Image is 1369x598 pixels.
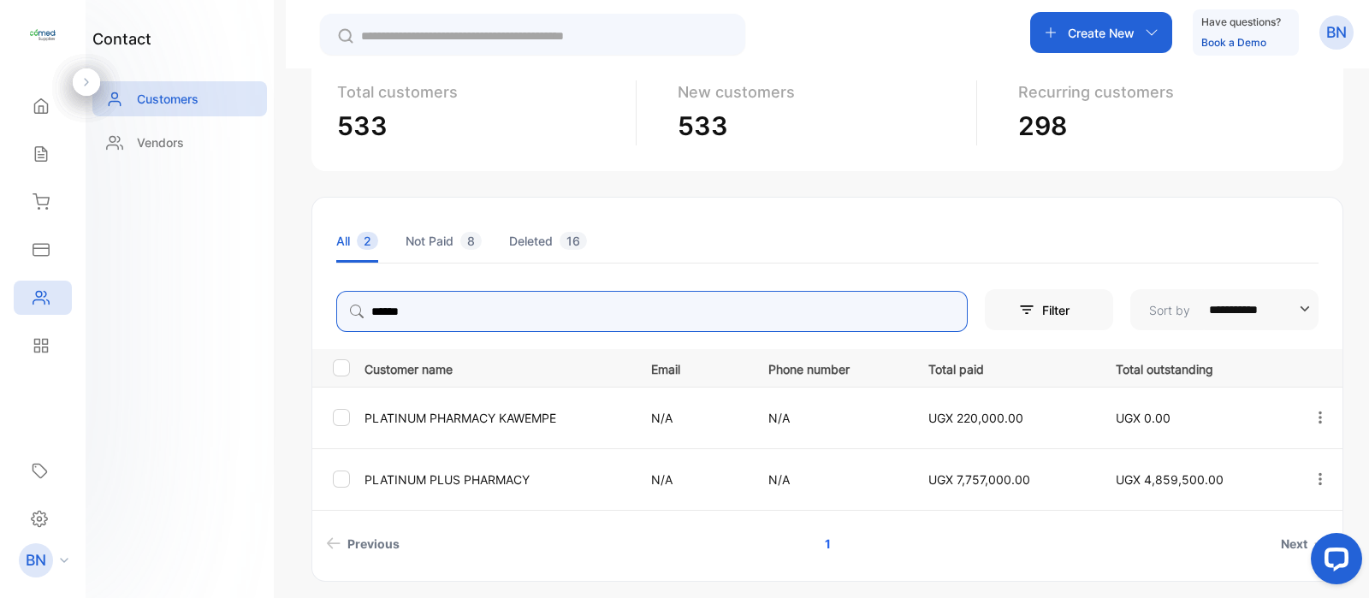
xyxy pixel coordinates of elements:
a: Vendors [92,125,267,160]
button: BN [1319,12,1354,53]
span: Next [1281,535,1307,553]
span: UGX 7,757,000.00 [928,472,1030,487]
span: 8 [460,232,482,250]
span: Previous [347,535,400,553]
span: 2 [357,232,378,250]
a: Customers [92,81,267,116]
button: Create New [1030,12,1172,53]
p: BN [26,549,46,571]
p: Sort by [1149,301,1190,319]
p: 298 [1018,107,1304,145]
p: Vendors [137,133,184,151]
a: Next page [1274,528,1336,560]
p: Email [651,357,733,378]
p: PLATINUM PHARMACY KAWEMPE [364,409,630,427]
p: Recurring customers [1018,80,1304,104]
p: New customers [678,80,963,104]
button: Sort by [1130,289,1319,330]
p: Have questions? [1201,14,1281,31]
span: 16 [560,232,587,250]
li: Not Paid [406,219,482,263]
p: BN [1326,21,1347,44]
p: Total customers [337,80,622,104]
img: logo [30,22,56,48]
span: UGX 220,000.00 [928,411,1023,425]
p: Phone number [768,357,892,378]
a: Page 1 is your current page [804,528,851,560]
p: PLATINUM PLUS PHARMACY [364,471,630,488]
p: N/A [651,471,733,488]
ul: Pagination [312,528,1342,560]
a: Book a Demo [1201,36,1266,49]
span: UGX 4,859,500.00 [1116,472,1224,487]
h1: contact [92,27,151,50]
p: Total paid [928,357,1081,378]
p: N/A [768,471,892,488]
p: 533 [678,107,963,145]
a: Previous page [319,528,406,560]
span: UGX 0.00 [1116,411,1170,425]
p: 533 [337,107,622,145]
p: Customer name [364,357,630,378]
p: Create New [1068,24,1135,42]
p: Total outstanding [1116,357,1277,378]
p: N/A [651,409,733,427]
li: All [336,219,378,263]
p: Customers [137,90,199,108]
li: Deleted [509,219,587,263]
iframe: LiveChat chat widget [1297,526,1369,598]
p: N/A [768,409,892,427]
